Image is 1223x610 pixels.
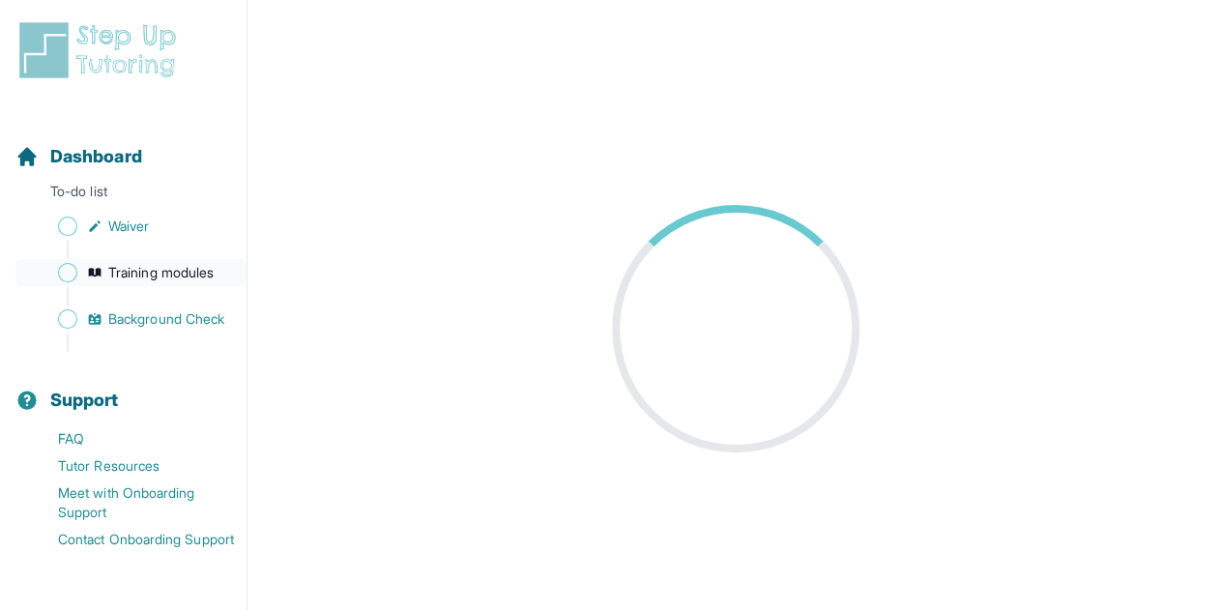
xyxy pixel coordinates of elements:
[15,19,188,81] img: logo
[50,387,119,414] span: Support
[15,452,247,479] a: Tutor Resources
[15,305,247,333] a: Background Check
[8,112,239,178] button: Dashboard
[15,479,247,526] a: Meet with Onboarding Support
[108,217,149,236] span: Waiver
[15,213,247,240] a: Waiver
[8,182,239,209] p: To-do list
[8,356,239,421] button: Support
[108,263,214,282] span: Training modules
[15,259,247,286] a: Training modules
[15,143,142,170] a: Dashboard
[50,143,142,170] span: Dashboard
[15,425,247,452] a: FAQ
[15,526,247,553] a: Contact Onboarding Support
[108,309,224,329] span: Background Check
